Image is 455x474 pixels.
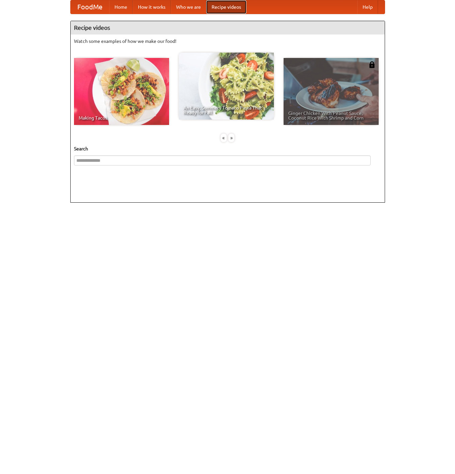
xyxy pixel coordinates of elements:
div: » [228,134,234,142]
span: Making Tacos [79,116,164,120]
div: « [221,134,227,142]
a: Who we are [171,0,206,14]
img: 483408.png [369,61,375,68]
span: An Easy, Summery Tomato Pasta That's Ready for Fall [183,106,269,115]
a: Help [357,0,378,14]
a: Recipe videos [206,0,246,14]
a: How it works [133,0,171,14]
a: FoodMe [71,0,109,14]
a: Making Tacos [74,58,169,125]
p: Watch some examples of how we make our food! [74,38,381,45]
h4: Recipe videos [71,21,385,35]
a: An Easy, Summery Tomato Pasta That's Ready for Fall [179,53,274,120]
h5: Search [74,145,381,152]
a: Home [109,0,133,14]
